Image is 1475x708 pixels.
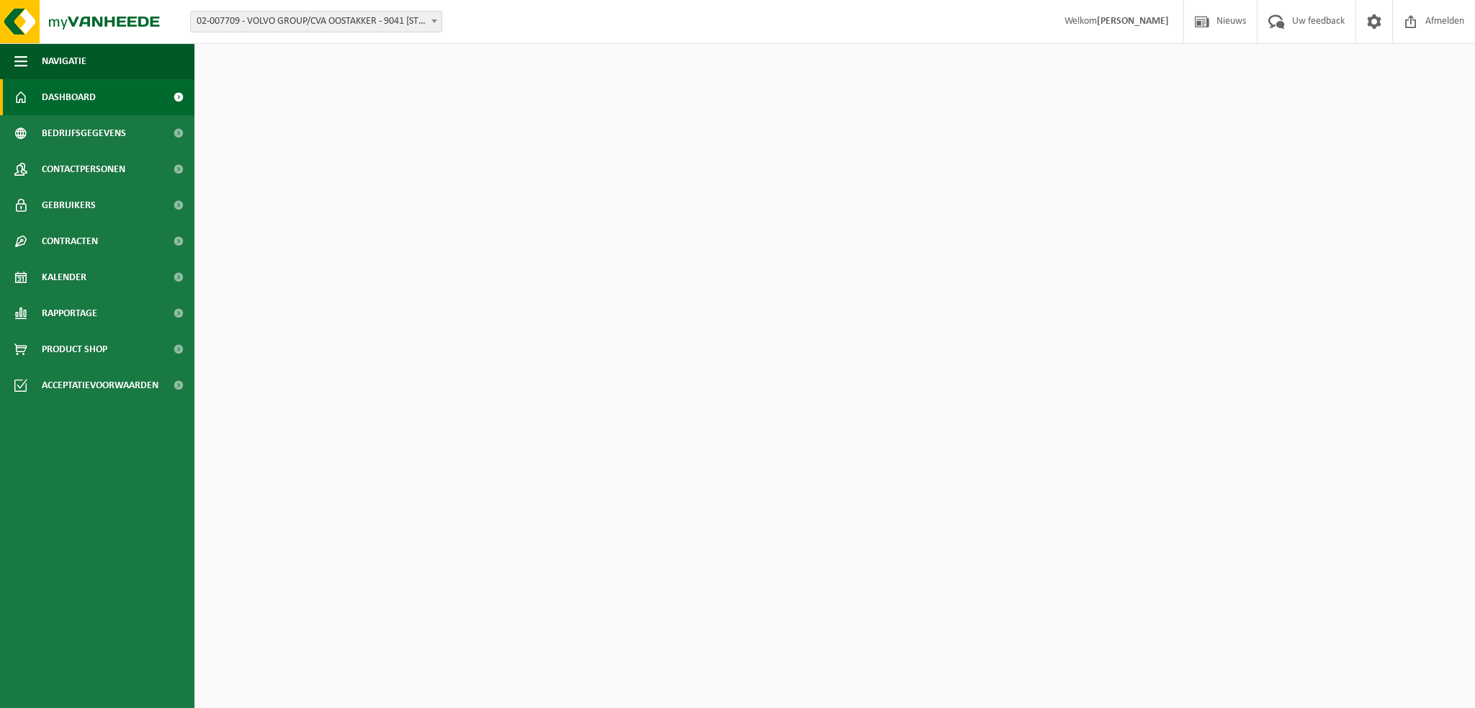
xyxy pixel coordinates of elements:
span: Contracten [42,223,98,259]
span: Bedrijfsgegevens [42,115,126,151]
span: Navigatie [42,43,86,79]
span: Rapportage [42,295,97,331]
span: Gebruikers [42,187,96,223]
span: Contactpersonen [42,151,125,187]
span: Dashboard [42,79,96,115]
span: Kalender [42,259,86,295]
strong: [PERSON_NAME] [1097,16,1169,27]
span: Acceptatievoorwaarden [42,367,158,403]
span: 02-007709 - VOLVO GROUP/CVA OOSTAKKER - 9041 OOSTAKKER, SMALLEHEERWEG 31 [191,12,441,32]
span: Product Shop [42,331,107,367]
span: 02-007709 - VOLVO GROUP/CVA OOSTAKKER - 9041 OOSTAKKER, SMALLEHEERWEG 31 [190,11,442,32]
